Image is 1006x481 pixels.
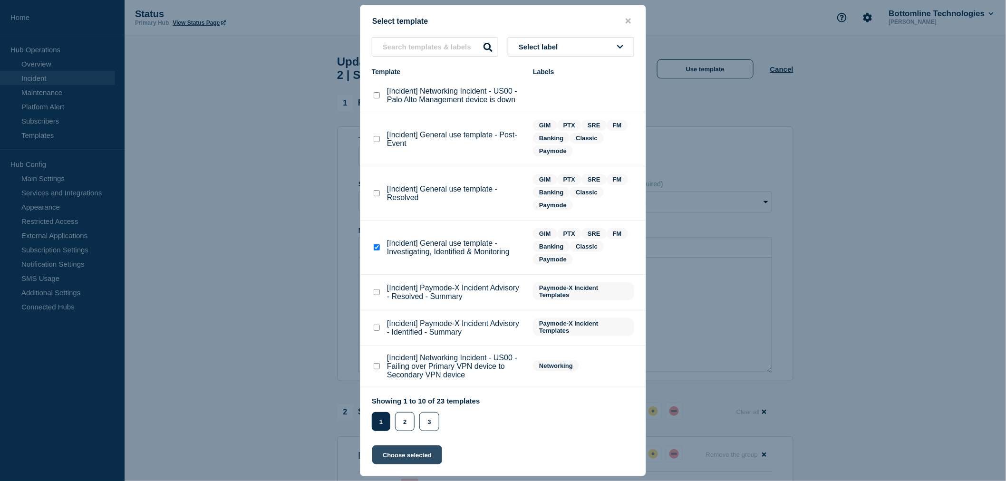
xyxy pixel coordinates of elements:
span: PTX [557,120,581,131]
span: Paymode-X Incident Templates [533,318,634,336]
p: [Incident] Paymode-X Incident Advisory - Identified - Summary [387,319,523,337]
input: [Incident] Networking Incident - US00 - Failing over Primary VPN device to Secondary VPN device c... [374,363,380,369]
button: Choose selected [372,445,442,464]
span: SRE [581,174,607,185]
span: Networking [533,360,579,371]
input: Search templates & labels [372,37,498,57]
button: 3 [419,412,439,431]
span: PTX [557,228,581,239]
span: Banking [533,187,570,198]
button: 1 [372,412,390,431]
p: [Incident] General use template - Post-Event [387,131,523,148]
span: GIM [533,174,557,185]
div: Labels [533,68,634,76]
p: [Incident] Networking Incident - US00 - Failing over Primary VPN device to Secondary VPN device [387,354,523,379]
span: Paymode [533,145,573,156]
span: Select label [519,43,562,51]
span: Paymode-X Incident Templates [533,282,634,300]
span: GIM [533,120,557,131]
p: [Incident] Paymode-X Incident Advisory - Resolved - Summary [387,284,523,301]
span: Paymode [533,200,573,211]
span: SRE [581,120,607,131]
span: Classic [570,241,604,252]
div: Template [372,68,523,76]
span: Banking [533,133,570,144]
button: Select label [508,37,634,57]
button: 2 [395,412,415,431]
input: [Incident] General use template - Post-Event checkbox [374,136,380,142]
span: SRE [581,228,607,239]
p: Showing 1 to 10 of 23 templates [372,397,480,405]
input: [Incident] General use template - Investigating, Identified & Monitoring checkbox [374,244,380,250]
span: Classic [570,187,604,198]
p: [Incident] Networking Incident - US00 - Palo Alto Management device is down [387,87,523,104]
input: [Incident] Paymode-X Incident Advisory - Resolved - Summary checkbox [374,289,380,295]
input: [Incident] Networking Incident - US00 - Palo Alto Management device is down checkbox [374,92,380,98]
p: [Incident] General use template - Investigating, Identified & Monitoring [387,239,523,256]
span: FM [607,174,628,185]
div: Select template [360,17,646,26]
span: GIM [533,228,557,239]
span: Classic [570,133,604,144]
input: [Incident] General use template - Resolved checkbox [374,190,380,196]
span: Banking [533,241,570,252]
input: [Incident] Paymode-X Incident Advisory - Identified - Summary checkbox [374,325,380,331]
span: FM [607,228,628,239]
span: FM [607,120,628,131]
span: PTX [557,174,581,185]
span: Paymode [533,254,573,265]
p: [Incident] General use template - Resolved [387,185,523,202]
button: close button [623,17,634,26]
